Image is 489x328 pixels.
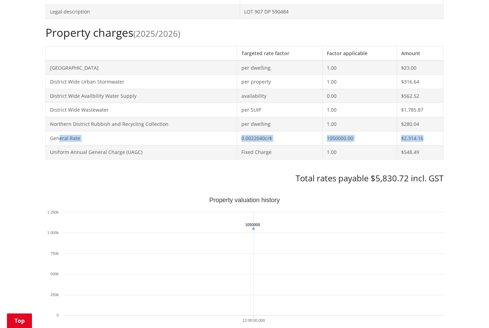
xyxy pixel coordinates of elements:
td: District Wide Wastewater [46,103,237,117]
td: Fixed Charge [237,145,323,159]
th: Amount [397,46,443,60]
path: Sunday, Jun 30, 2024, 1,050,000. Capital Value. [252,227,255,230]
h2: Property charges [45,26,444,39]
text: 750k [50,251,59,256]
text: 1 250k [47,210,59,214]
td: $1,785.87 [397,103,443,117]
td: Uniform Annual General Charge (UAGC) [46,145,237,159]
td: $2,314.16 [397,131,443,145]
td: 1.00 [322,103,397,117]
td: $280.04 [397,117,443,131]
td: Northern District Rubbish and Recycling Collection [46,117,237,131]
td: $23.00 [397,61,443,75]
td: General Rate [46,131,237,145]
td: 1.00 [322,75,397,89]
td: 1.00 [322,145,397,159]
td: 1.00 [322,61,397,75]
td: per dwelling [237,61,323,75]
text: 500k [50,272,59,276]
td: availability [237,89,323,103]
text: 12:00:00.000 [242,318,265,322]
text: Property valuation history [209,197,280,204]
td: District Wide Urban Stormwater [46,75,237,89]
td: [GEOGRAPHIC_DATA] [46,61,237,75]
th: Factor applicable [322,46,397,60]
span: (2025/2026) [133,28,180,39]
td: per dwelling [237,117,323,131]
td: $562.52 [397,89,443,103]
td: 0.00 [322,89,397,103]
td: 0.0022040c/$ [237,131,323,145]
td: $316.64 [397,75,443,89]
td: Legal description [46,5,240,19]
th: Targeted rate factor [237,46,323,60]
td: District Wide Availbility Water Supply [46,89,237,103]
iframe: Messenger Launcher [457,299,482,324]
td: per property [237,75,323,89]
text: 1050000 [245,223,260,227]
text: 250k [50,293,59,297]
td: 1.00 [322,117,397,131]
a: Top [7,313,32,328]
td: $548.49 [397,145,443,159]
td: 1050000.00 [322,131,397,145]
h3: Total rates payable $5,830.72 incl. GST [45,173,444,183]
td: per SUIP [237,103,323,117]
text: 0 [57,313,59,317]
text: 1 000k [47,231,59,235]
td: LOT 907 DP 590484 [240,5,444,19]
